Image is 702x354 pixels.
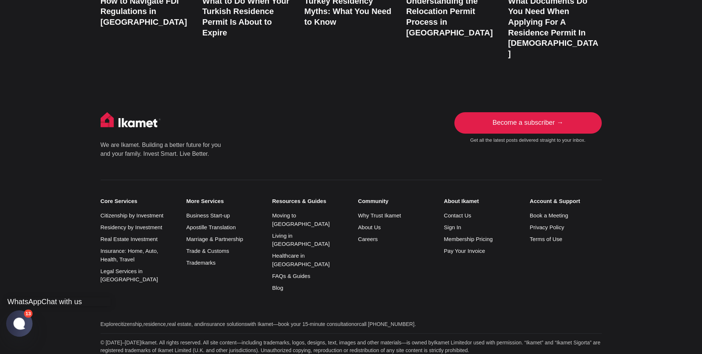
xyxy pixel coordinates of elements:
[272,233,330,247] a: Living in [GEOGRAPHIC_DATA]
[7,298,41,306] a: WhatsApp
[101,141,222,158] p: We are Ikamet. Building a better future for you and your family. Invest Smart. Live Better.
[101,320,602,328] p: Explore , , , and with Ikamet— or .
[186,212,230,219] a: Business Start-up
[272,285,283,291] a: Blog
[556,340,590,346] a: Ikamet Sigorta
[272,273,310,279] a: FAQs & Guides
[167,321,191,327] a: real estate
[444,236,493,242] a: Membership Pricing
[101,248,158,262] a: Insurance: Home, Auto, Health, Travel
[272,252,330,267] a: Healthcare in [GEOGRAPHIC_DATA]
[41,298,82,306] jdiv: Chat with us
[101,198,172,205] small: Core Services
[272,198,344,205] small: Resources & Guides
[101,236,158,242] a: Real Estate Investment
[101,224,163,230] a: Residency by Investment
[101,212,164,219] a: Citizenship by Investment
[434,340,467,346] a: Ikamet Limited
[203,321,247,327] a: insurance solutions
[444,198,516,205] small: About Ikamet
[526,340,542,346] a: Ikamet
[530,236,562,242] a: Terms of Use
[444,212,471,219] a: Contact Us
[444,248,485,254] a: Pay Your Invoice
[358,212,401,219] a: Why Trust Ikamet
[101,112,161,131] img: Ikamet home
[358,236,378,242] a: Careers
[278,321,354,327] a: book your 15-minute consultation
[186,248,229,254] a: Trade & Customs
[118,321,142,327] a: citizenship
[186,224,236,230] a: Apostille Translation
[143,321,166,327] a: residence
[530,224,564,230] a: Privacy Policy
[454,112,602,134] a: Become a subscriber →
[454,137,602,144] small: Get all the latest posts delivered straight to your inbox.
[186,236,243,242] a: Marriage & Partnership
[272,212,330,227] a: Moving to [GEOGRAPHIC_DATA]
[186,198,258,205] small: More Services
[530,198,602,205] small: Account & Support
[444,224,461,230] a: Sign In
[101,268,158,283] a: Legal Services in [GEOGRAPHIC_DATA]
[141,340,157,346] a: Ikamet
[530,212,568,219] a: Book a Meeting
[186,260,216,266] a: Trademarks
[358,224,381,230] a: About Us
[358,198,430,205] small: Community
[359,321,415,327] a: call [PHONE_NUMBER]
